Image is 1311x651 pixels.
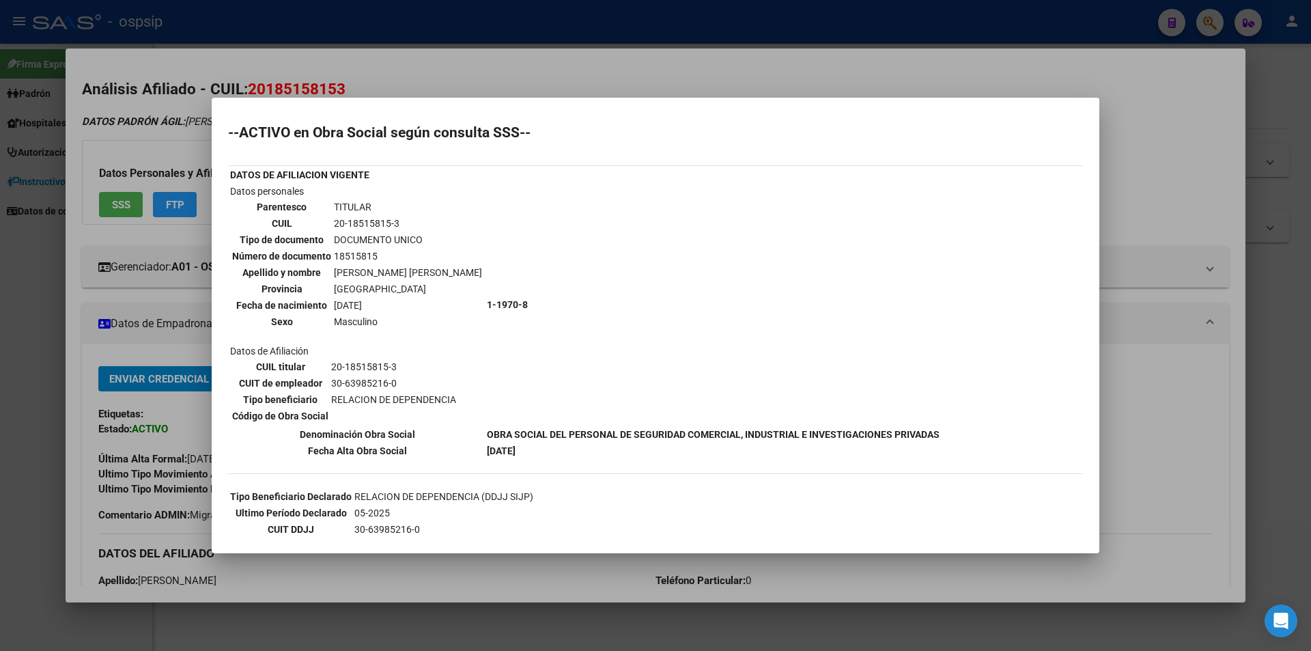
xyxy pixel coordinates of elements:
[231,232,332,247] th: Tipo de documento
[229,427,485,442] th: Denominación Obra Social
[229,443,485,458] th: Fecha Alta Obra Social
[231,281,332,296] th: Provincia
[354,505,837,521] td: 05-2025
[231,298,332,313] th: Fecha de nacimiento
[333,249,483,264] td: 18515815
[333,314,483,329] td: Masculino
[231,376,329,391] th: CUIT de empleador
[354,489,837,504] td: RELACION DE DEPENDENCIA (DDJJ SIJP)
[231,265,332,280] th: Apellido y nombre
[487,429,940,440] b: OBRA SOCIAL DEL PERSONAL DE SEGURIDAD COMERCIAL, INDUSTRIAL E INVESTIGACIONES PRIVADAS
[333,199,483,214] td: TITULAR
[231,408,329,424] th: Código de Obra Social
[229,505,352,521] th: Ultimo Período Declarado
[231,359,329,374] th: CUIL titular
[229,522,352,537] th: CUIT DDJJ
[231,392,329,407] th: Tipo beneficiario
[333,232,483,247] td: DOCUMENTO UNICO
[333,265,483,280] td: [PERSON_NAME] [PERSON_NAME]
[333,281,483,296] td: [GEOGRAPHIC_DATA]
[231,199,332,214] th: Parentesco
[231,216,332,231] th: CUIL
[333,216,483,231] td: 20-18515815-3
[487,445,516,456] b: [DATE]
[231,249,332,264] th: Número de documento
[231,314,332,329] th: Sexo
[487,299,528,310] b: 1-1970-8
[229,489,352,504] th: Tipo Beneficiario Declarado
[1265,605,1297,637] div: Open Intercom Messenger
[354,522,837,537] td: 30-63985216-0
[330,359,457,374] td: 20-18515815-3
[330,392,457,407] td: RELACION DE DEPENDENCIA
[228,126,1083,139] h2: --ACTIVO en Obra Social según consulta SSS--
[330,376,457,391] td: 30-63985216-0
[333,298,483,313] td: [DATE]
[230,169,369,180] b: DATOS DE AFILIACION VIGENTE
[229,184,485,426] td: Datos personales Datos de Afiliación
